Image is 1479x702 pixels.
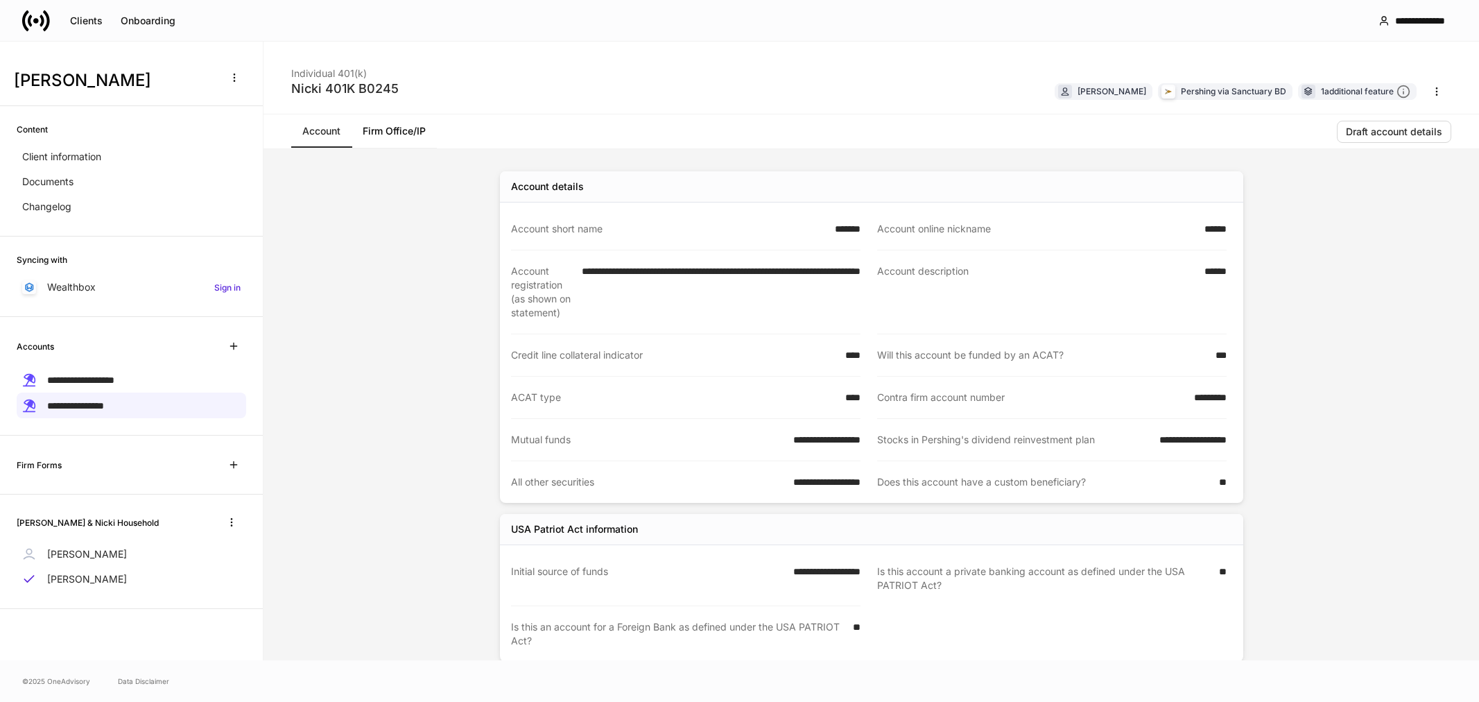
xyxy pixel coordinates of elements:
a: Changelog [17,194,246,219]
p: [PERSON_NAME] [47,572,127,586]
p: Client information [22,150,101,164]
div: Account short name [511,222,827,236]
div: Pershing via Sanctuary BD [1181,85,1286,98]
button: Onboarding [112,10,184,32]
div: USA Patriot Act information [511,522,638,536]
div: Clients [70,16,103,26]
div: Credit line collateral indicator [511,348,837,362]
div: Will this account be funded by an ACAT? [877,348,1207,362]
h6: Firm Forms [17,459,62,472]
a: Firm Office/IP [352,114,437,148]
button: Draft account details [1337,121,1451,143]
div: 1 additional feature [1321,85,1410,99]
div: Stocks in Pershing's dividend reinvestment plan [877,433,1151,447]
h6: Sign in [214,281,241,294]
a: Account [291,114,352,148]
div: Is this account a private banking account as defined under the USA PATRIOT Act? [877,565,1211,592]
div: [PERSON_NAME] [1078,85,1146,98]
div: Initial source of funds [511,565,785,592]
p: Documents [22,175,73,189]
div: Draft account details [1346,127,1442,137]
div: Account description [877,264,1196,320]
div: Contra firm account number [877,391,1186,404]
h6: Syncing with [17,253,67,266]
div: Onboarding [121,16,175,26]
div: Individual 401(k) [291,58,399,80]
h6: [PERSON_NAME] & Nicki Household [17,516,159,529]
a: [PERSON_NAME] [17,567,246,592]
a: [PERSON_NAME] [17,542,246,567]
p: [PERSON_NAME] [47,547,127,561]
span: © 2025 OneAdvisory [22,676,90,687]
div: ACAT type [511,391,837,404]
h6: Content [17,123,48,136]
div: Account registration (as shown on statement) [511,264,573,320]
button: Clients [61,10,112,32]
p: Changelog [22,200,71,214]
div: Account details [511,180,584,194]
a: Documents [17,169,246,194]
div: Nicki 401K B0245 [291,80,399,97]
h3: [PERSON_NAME] [14,69,214,92]
div: Mutual funds [511,433,785,447]
a: Data Disclaimer [118,676,169,687]
div: Does this account have a custom beneficiary? [877,475,1211,489]
div: All other securities [511,475,785,489]
a: WealthboxSign in [17,275,246,300]
h6: Accounts [17,340,54,353]
a: Client information [17,144,246,169]
div: Is this an account for a Foreign Bank as defined under the USA PATRIOT Act? [511,620,845,648]
div: Account online nickname [877,222,1196,236]
p: Wealthbox [47,280,96,294]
